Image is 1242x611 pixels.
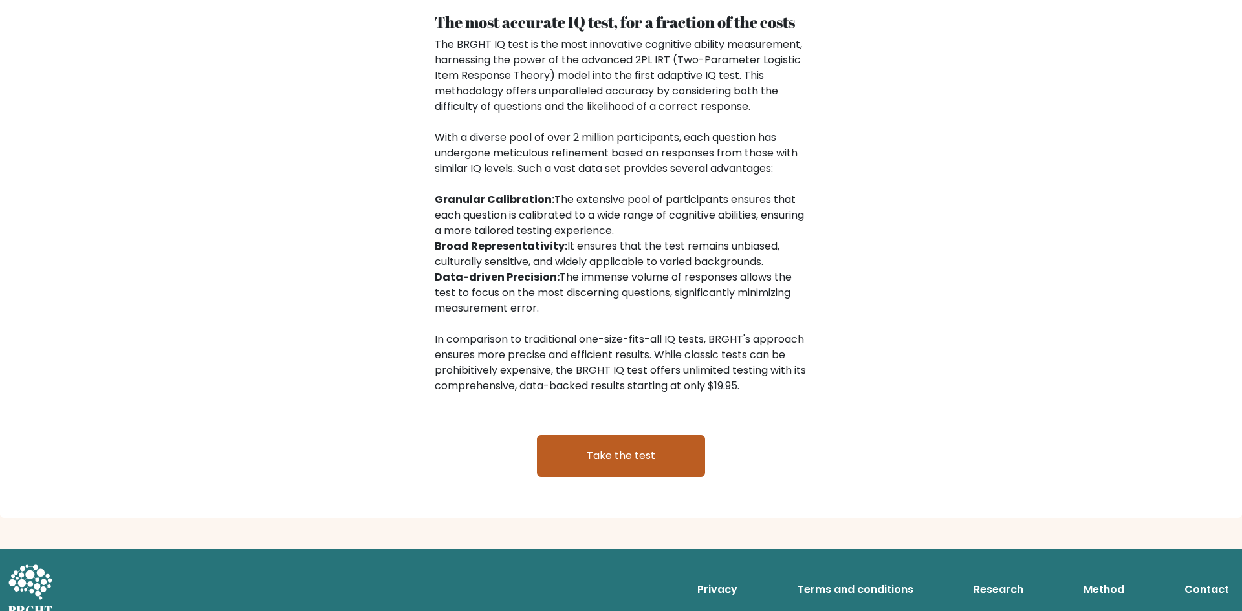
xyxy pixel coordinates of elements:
[968,577,1029,603] a: Research
[435,13,807,32] h4: The most accurate IQ test, for a fraction of the costs
[692,577,743,603] a: Privacy
[435,192,554,207] b: Granular Calibration:
[435,270,560,284] b: Data-driven Precision:
[537,435,705,477] a: Take the test
[792,577,919,603] a: Terms and conditions
[1179,577,1234,603] a: Contact
[1078,577,1129,603] a: Method
[435,239,567,253] b: Broad Representativity:
[435,37,807,394] div: The BRGHT IQ test is the most innovative cognitive ability measurement, harnessing the power of t...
